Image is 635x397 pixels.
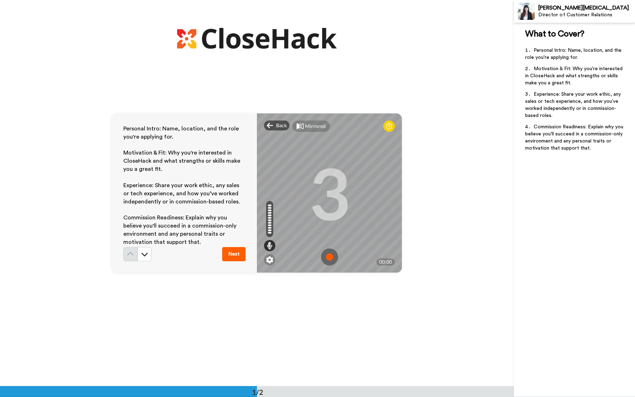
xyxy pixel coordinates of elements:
span: Personal Intro: Name, location, and the role you're applying for. [525,48,623,60]
div: 1/2 [241,387,275,397]
span: Back [276,122,287,129]
span: Commission Readiness: Explain why you believe you'll succeed in a commission-only environment and... [123,215,238,245]
span: Commission Readiness: Explain why you believe you'll succeed in a commission-only environment and... [525,124,625,151]
span: Motivation & Fit: Why you're interested in CloseHack and what strengths or skills make you a grea... [525,66,624,85]
span: What to Cover? [525,30,584,38]
span: Experience: Share your work ethic, any sales or tech experience, and how you’ve worked independen... [525,92,622,118]
img: Profile Image [518,3,535,20]
span: Experience: Share your work ethic, any sales or tech experience, and how you’ve worked independen... [123,183,241,205]
div: 3 [309,166,350,219]
span: Personal Intro: Name, location, and the role you're applying for. [123,126,240,140]
span: Motivation & Fit: Why you're interested in CloseHack and what strengths or skills make you a grea... [123,150,242,172]
div: 00:00 [376,258,395,265]
button: Next [222,247,246,261]
div: Mirrored [305,123,326,130]
img: ic_record_start.svg [321,248,338,265]
div: Director of Customer Relations [538,12,635,18]
div: [PERSON_NAME][MEDICAL_DATA] [538,5,635,11]
div: Back [264,121,290,130]
img: ic_gear.svg [266,256,273,263]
